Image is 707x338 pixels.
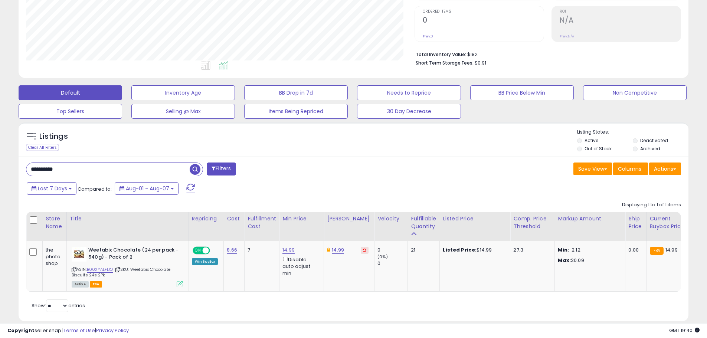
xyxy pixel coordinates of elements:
[640,145,660,152] label: Archived
[209,247,221,254] span: OFF
[416,49,675,58] li: $182
[558,215,622,223] div: Markup Amount
[377,254,388,260] small: (0%)
[90,281,102,288] span: FBA
[650,215,688,230] div: Current Buybox Price
[411,215,436,230] div: Fulfillable Quantity
[558,257,571,264] strong: Max:
[377,247,407,253] div: 0
[115,182,179,195] button: Aug-01 - Aug-07
[78,186,112,193] span: Compared to:
[46,247,61,267] div: the photo shop
[628,215,643,230] div: Ship Price
[39,131,68,142] h5: Listings
[19,85,122,100] button: Default
[32,302,85,309] span: Show: entries
[416,51,466,58] b: Total Inventory Value:
[423,16,544,26] h2: 0
[46,215,63,230] div: Store Name
[244,85,348,100] button: BB Drop in 7d
[470,85,574,100] button: BB Price Below Min
[613,163,648,175] button: Columns
[513,247,549,253] div: 27.3
[363,248,366,252] i: Revert to store-level Dynamic Max Price
[131,85,235,100] button: Inventory Age
[282,215,321,223] div: Min Price
[87,266,113,273] a: B00XYALFDO
[577,129,688,136] p: Listing States:
[19,104,122,119] button: Top Sellers
[583,85,687,100] button: Non Competitive
[650,247,664,255] small: FBA
[7,327,35,334] strong: Copyright
[573,163,612,175] button: Save View
[357,104,461,119] button: 30 Day Decrease
[618,165,641,173] span: Columns
[628,247,641,253] div: 0.00
[248,215,276,230] div: Fulfillment Cost
[443,246,477,253] b: Listed Price:
[27,182,76,195] button: Last 7 Days
[332,246,344,254] a: 14.99
[192,215,221,223] div: Repricing
[282,246,295,254] a: 14.99
[560,16,681,26] h2: N/A
[26,144,59,151] div: Clear All Filters
[585,145,612,152] label: Out of Stock
[411,247,434,253] div: 21
[72,281,89,288] span: All listings currently available for purchase on Amazon
[227,246,237,254] a: 8.66
[443,247,504,253] div: $14.99
[558,257,619,264] p: 20.09
[558,247,619,253] p: -2.12
[423,10,544,14] span: Ordered Items
[70,215,186,223] div: Title
[357,85,461,100] button: Needs to Reprice
[622,201,681,209] div: Displaying 1 to 1 of 1 items
[126,185,169,192] span: Aug-01 - Aug-07
[327,247,330,252] i: This overrides the store level Dynamic Max Price for this listing
[423,34,433,39] small: Prev: 0
[193,247,203,254] span: ON
[38,185,67,192] span: Last 7 Days
[377,260,407,267] div: 0
[416,60,474,66] b: Short Term Storage Fees:
[377,215,405,223] div: Velocity
[72,266,170,278] span: | SKU: Weetabix Chocolate Biscuits 24s 2Pk
[649,163,681,175] button: Actions
[131,104,235,119] button: Selling @ Max
[640,137,668,144] label: Deactivated
[669,327,700,334] span: 2025-08-15 19:40 GMT
[327,215,371,223] div: [PERSON_NAME]
[585,137,598,144] label: Active
[513,215,551,230] div: Comp. Price Threshold
[244,104,348,119] button: Items Being Repriced
[475,59,486,66] span: $0.91
[282,255,318,277] div: Disable auto adjust min
[558,246,569,253] strong: Min:
[72,247,183,286] div: ASIN:
[227,215,241,223] div: Cost
[7,327,129,334] div: seller snap | |
[443,215,507,223] div: Listed Price
[96,327,129,334] a: Privacy Policy
[192,258,218,265] div: Win BuyBox
[207,163,236,175] button: Filters
[560,34,574,39] small: Prev: N/A
[560,10,681,14] span: ROI
[665,246,678,253] span: 14.99
[248,247,274,253] div: 7
[88,247,179,262] b: Weetabix Chocolate (24 per pack - 540g) - Pack of 2
[63,327,95,334] a: Terms of Use
[72,247,86,262] img: 51ZDEzXi2GL._SL40_.jpg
